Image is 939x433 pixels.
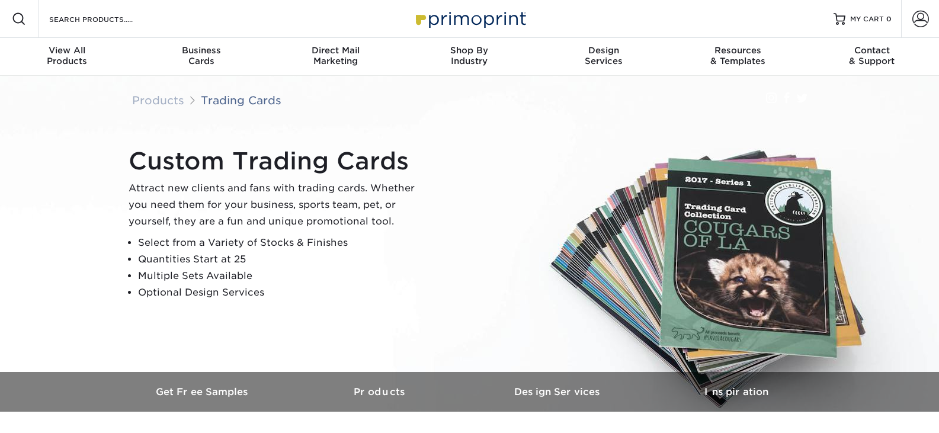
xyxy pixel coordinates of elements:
div: Services [537,45,671,66]
div: Cards [134,45,268,66]
p: Attract new clients and fans with trading cards. Whether you need them for your business, sports ... [129,180,425,230]
div: Industry [402,45,536,66]
h3: Design Services [470,386,648,397]
li: Multiple Sets Available [138,268,425,284]
a: Inspiration [648,372,825,412]
img: Primoprint [411,6,529,31]
li: Select from a Variety of Stocks & Finishes [138,235,425,251]
a: Products [292,372,470,412]
a: Shop ByIndustry [402,38,536,76]
input: SEARCH PRODUCTS..... [48,12,164,26]
h1: Custom Trading Cards [129,147,425,175]
a: Resources& Templates [671,38,805,76]
span: Contact [805,45,939,56]
span: 0 [886,15,892,23]
h3: Get Free Samples [114,386,292,397]
li: Optional Design Services [138,284,425,301]
a: Trading Cards [201,94,281,107]
span: Shop By [402,45,536,56]
div: & Templates [671,45,805,66]
a: Contact& Support [805,38,939,76]
a: Products [132,94,184,107]
a: BusinessCards [134,38,268,76]
span: Resources [671,45,805,56]
div: Marketing [268,45,402,66]
li: Quantities Start at 25 [138,251,425,268]
div: & Support [805,45,939,66]
span: MY CART [850,14,884,24]
h3: Inspiration [648,386,825,397]
span: Direct Mail [268,45,402,56]
a: Get Free Samples [114,372,292,412]
span: Design [537,45,671,56]
a: Direct MailMarketing [268,38,402,76]
h3: Products [292,386,470,397]
a: DesignServices [537,38,671,76]
span: Business [134,45,268,56]
a: Design Services [470,372,648,412]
